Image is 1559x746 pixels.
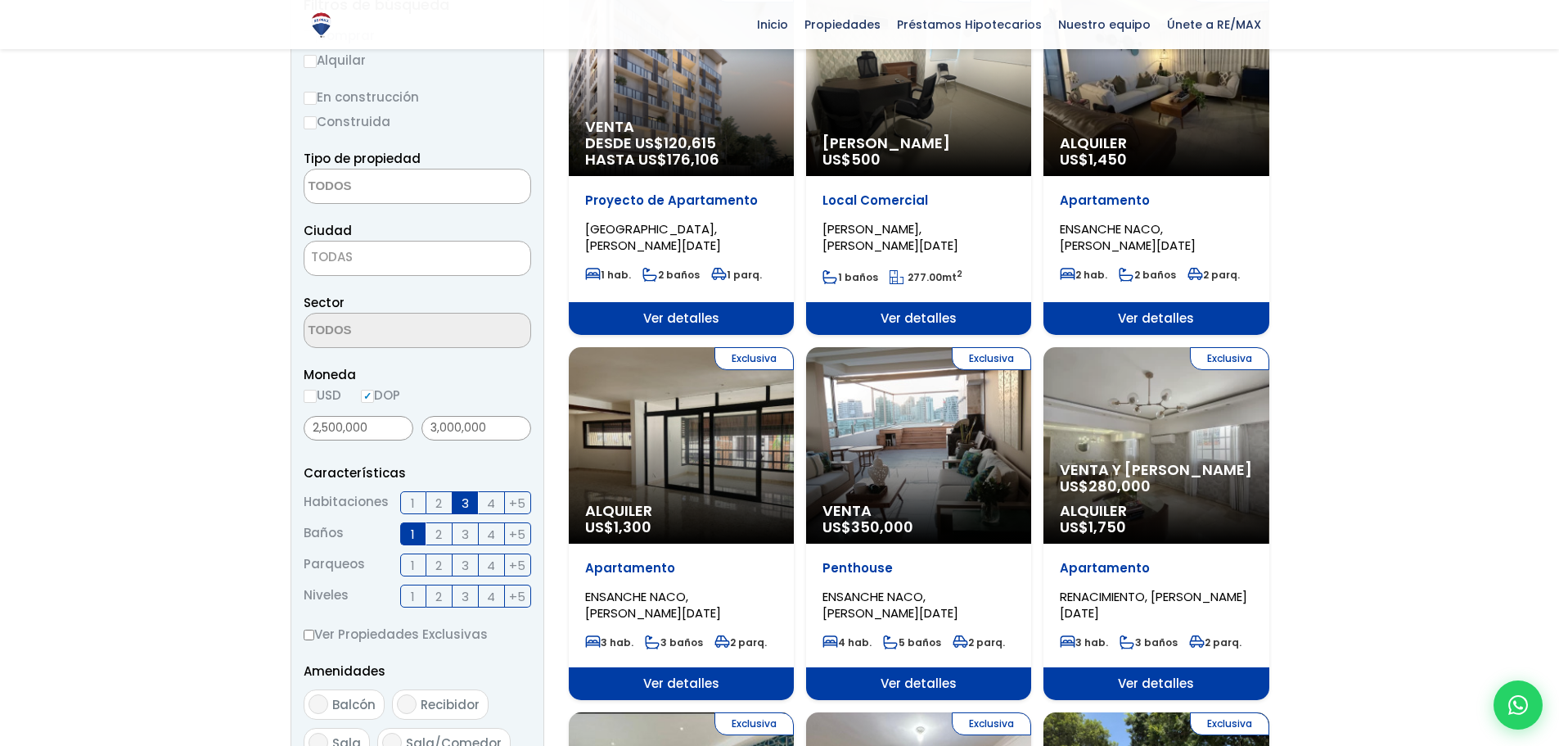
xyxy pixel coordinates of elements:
[953,635,1005,649] span: 2 parq.
[585,220,721,254] span: [GEOGRAPHIC_DATA], [PERSON_NAME][DATE]
[462,493,469,513] span: 3
[411,555,415,576] span: 1
[822,588,958,622] span: ENSANCHE NACO, [PERSON_NAME][DATE]
[642,268,700,282] span: 2 baños
[667,149,719,170] span: 176,106
[1043,347,1268,700] a: Exclusiva Venta y [PERSON_NAME] US$280,000 Alquiler US$1,750 Apartamento RENACIMIENTO, [PERSON_NA...
[307,11,336,39] img: Logo de REMAX
[1159,12,1269,37] span: Únete a RE/MAX
[1043,667,1268,700] span: Ver detalles
[361,390,374,403] input: DOP
[304,522,344,545] span: Baños
[851,149,881,170] span: 500
[1088,149,1127,170] span: 1,450
[822,517,913,537] span: US$
[952,347,1031,370] span: Exclusiva
[411,493,415,513] span: 1
[509,555,525,576] span: +5
[1060,635,1108,649] span: 3 hab.
[1060,476,1151,496] span: US$
[509,586,525,607] span: +5
[585,135,777,168] span: DESDE US$
[614,517,651,537] span: 1,300
[1189,635,1241,649] span: 2 parq.
[1060,462,1252,478] span: Venta y [PERSON_NAME]
[822,135,1015,151] span: [PERSON_NAME]
[1060,192,1252,209] p: Apartamento
[304,116,317,129] input: Construida
[435,524,442,545] span: 2
[311,248,353,265] span: TODAS
[304,463,531,483] p: Características
[585,503,777,519] span: Alquiler
[304,624,531,644] label: Ver Propiedades Exclusivas
[421,696,480,713] span: Recibidor
[822,635,872,649] span: 4 hab.
[304,170,463,205] textarea: Search
[1088,476,1151,496] span: 280,000
[822,220,958,254] span: [PERSON_NAME], [PERSON_NAME][DATE]
[889,12,1050,37] span: Préstamos Hipotecarios
[509,493,525,513] span: +5
[1060,517,1126,537] span: US$
[304,554,365,576] span: Parqueos
[1119,268,1176,282] span: 2 baños
[304,50,531,70] label: Alquilar
[509,524,525,545] span: +5
[304,150,421,167] span: Tipo de propiedad
[435,586,442,607] span: 2
[822,270,878,284] span: 1 baños
[806,667,1031,700] span: Ver detalles
[1190,712,1269,735] span: Exclusiva
[1060,268,1107,282] span: 2 hab.
[487,524,495,545] span: 4
[304,222,352,239] span: Ciudad
[304,294,345,311] span: Sector
[908,270,942,284] span: 277.00
[304,87,531,107] label: En construcción
[304,92,317,105] input: En construcción
[822,192,1015,209] p: Local Comercial
[822,503,1015,519] span: Venta
[1060,220,1196,254] span: ENSANCHE NACO, [PERSON_NAME][DATE]
[645,635,703,649] span: 3 baños
[1060,588,1247,622] span: RENACIMIENTO, [PERSON_NAME][DATE]
[796,12,889,37] span: Propiedades
[332,696,376,713] span: Balcón
[569,667,794,700] span: Ver detalles
[585,268,631,282] span: 1 hab.
[952,712,1031,735] span: Exclusiva
[883,635,941,649] span: 5 baños
[749,12,796,37] span: Inicio
[822,560,1015,576] p: Penthouse
[1060,149,1127,170] span: US$
[1043,302,1268,335] span: Ver detalles
[411,524,415,545] span: 1
[1190,347,1269,370] span: Exclusiva
[435,493,442,513] span: 2
[822,149,881,170] span: US$
[585,151,777,168] span: HASTA US$
[487,493,495,513] span: 4
[304,241,531,276] span: TODAS
[1060,560,1252,576] p: Apartamento
[585,560,777,576] p: Apartamento
[585,635,633,649] span: 3 hab.
[585,517,651,537] span: US$
[851,517,913,537] span: 350,000
[304,55,317,68] input: Alquilar
[569,302,794,335] span: Ver detalles
[421,416,531,441] input: Precio máximo
[304,661,531,681] p: Amenidades
[304,364,531,385] span: Moneda
[487,586,495,607] span: 4
[411,586,415,607] span: 1
[361,385,400,405] label: DOP
[1060,503,1252,519] span: Alquiler
[462,586,469,607] span: 3
[304,314,463,349] textarea: Search
[462,555,469,576] span: 3
[585,588,721,622] span: ENSANCHE NACO, [PERSON_NAME][DATE]
[304,111,531,132] label: Construida
[309,694,328,714] input: Balcón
